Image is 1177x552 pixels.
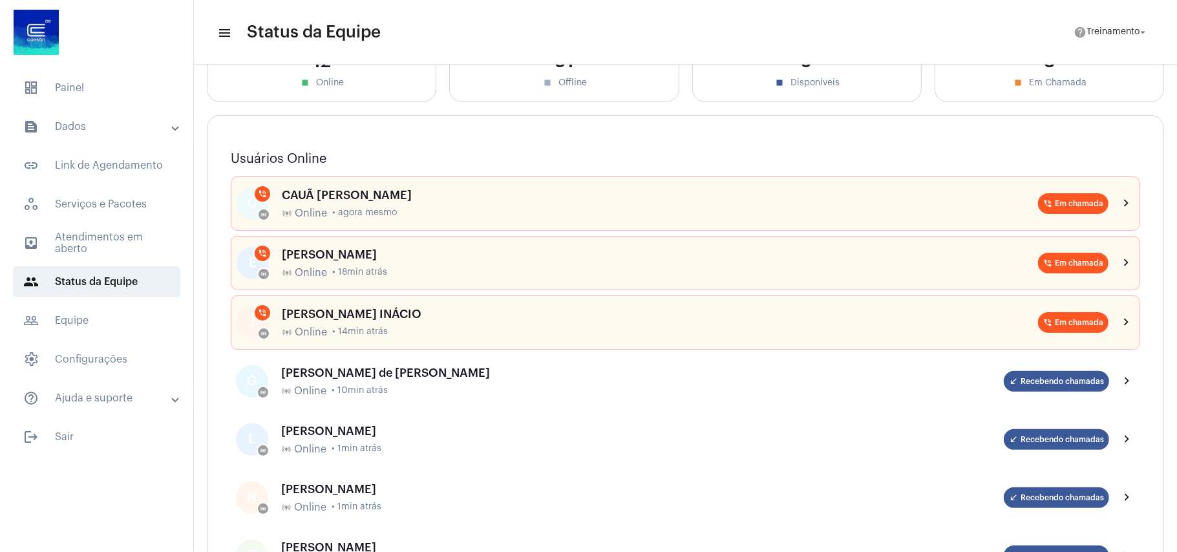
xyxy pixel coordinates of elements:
[1119,432,1135,447] mat-icon: chevron_right
[1038,193,1108,214] mat-chip: Em chamada
[237,187,269,220] div: C
[281,366,1004,379] div: [PERSON_NAME] de [PERSON_NAME]
[260,211,267,218] mat-icon: online_prediction
[13,266,180,297] span: Status da Equipe
[281,425,1004,438] div: [PERSON_NAME]
[1009,435,1018,444] mat-icon: call_received
[247,22,381,43] span: Status da Equipe
[295,326,327,338] span: Online
[23,119,173,134] mat-panel-title: Dados
[332,444,381,454] span: • 1min atrás
[1119,490,1135,505] mat-icon: chevron_right
[13,72,180,103] span: Painel
[281,502,292,513] mat-icon: online_prediction
[13,228,180,259] span: Atendimentos em aberto
[236,482,268,514] div: N
[23,313,39,328] mat-icon: sidenav icon
[463,77,665,89] div: Offline
[295,267,327,279] span: Online
[282,308,1038,321] div: [PERSON_NAME] INÁCIO
[332,502,381,512] span: • 1min atrás
[1119,315,1134,330] mat-icon: chevron_right
[542,77,553,89] mat-icon: stop
[1004,429,1109,450] mat-chip: Recebendo chamadas
[1137,27,1149,38] mat-icon: arrow_drop_down
[217,25,230,41] mat-icon: sidenav icon
[282,208,292,218] mat-icon: online_prediction
[1038,253,1108,273] mat-chip: Em chamada
[295,207,327,219] span: Online
[1074,26,1087,39] mat-icon: help
[1043,199,1052,208] mat-icon: phone_in_talk
[237,247,269,279] div: E
[23,80,39,96] span: sidenav icon
[23,352,39,367] span: sidenav icon
[237,306,269,339] div: J
[294,385,326,397] span: Online
[282,268,292,278] mat-icon: online_prediction
[258,189,267,198] mat-icon: phone_in_talk
[8,111,193,142] mat-expansion-panel-header: sidenav iconDados
[258,249,267,258] mat-icon: phone_in_talk
[706,77,908,89] div: Disponíveis
[1009,493,1018,502] mat-icon: call_received
[1043,318,1052,327] mat-icon: phone_in_talk
[23,235,39,251] mat-icon: sidenav icon
[1038,312,1108,333] mat-chip: Em chamada
[231,152,1140,166] h3: Usuários Online
[1087,28,1140,37] span: Treinamento
[282,248,1038,261] div: [PERSON_NAME]
[260,447,266,454] mat-icon: online_prediction
[774,77,785,89] mat-icon: stop
[332,208,397,218] span: • agora mesmo
[1119,374,1135,389] mat-icon: chevron_right
[13,305,180,336] span: Equipe
[23,196,39,212] span: sidenav icon
[23,390,173,406] mat-panel-title: Ajuda e suporte
[281,386,292,396] mat-icon: online_prediction
[220,77,423,89] div: Online
[1119,196,1134,211] mat-icon: chevron_right
[260,271,267,277] mat-icon: online_prediction
[281,483,1004,496] div: [PERSON_NAME]
[236,423,268,456] div: L
[281,444,292,454] mat-icon: online_prediction
[948,77,1150,89] div: Em Chamada
[294,443,326,455] span: Online
[260,389,266,396] mat-icon: online_prediction
[294,502,326,513] span: Online
[23,158,39,173] mat-icon: sidenav icon
[13,421,180,452] span: Sair
[10,6,62,58] img: d4669ae0-8c07-2337-4f67-34b0df7f5ae4.jpeg
[1004,371,1109,392] mat-chip: Recebendo chamadas
[332,268,387,277] span: • 18min atrás
[332,386,388,396] span: • 10min atrás
[23,119,39,134] mat-icon: sidenav icon
[260,505,266,512] mat-icon: online_prediction
[23,390,39,406] mat-icon: sidenav icon
[282,189,1038,202] div: CAUÃ [PERSON_NAME]
[258,308,267,317] mat-icon: phone_in_talk
[332,327,388,337] span: • 14min atrás
[23,429,39,445] mat-icon: sidenav icon
[1119,255,1134,271] mat-icon: chevron_right
[1009,377,1018,386] mat-icon: call_received
[1004,487,1109,508] mat-chip: Recebendo chamadas
[299,77,311,89] mat-icon: stop
[13,189,180,220] span: Serviços e Pacotes
[13,344,180,375] span: Configurações
[1043,259,1052,268] mat-icon: phone_in_talk
[236,365,268,398] div: G
[8,383,193,414] mat-expansion-panel-header: sidenav iconAjuda e suporte
[1012,77,1024,89] mat-icon: stop
[1066,19,1156,45] button: Treinamento
[13,150,180,181] span: Link de Agendamento
[282,327,292,337] mat-icon: online_prediction
[260,330,267,337] mat-icon: online_prediction
[23,274,39,290] mat-icon: sidenav icon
